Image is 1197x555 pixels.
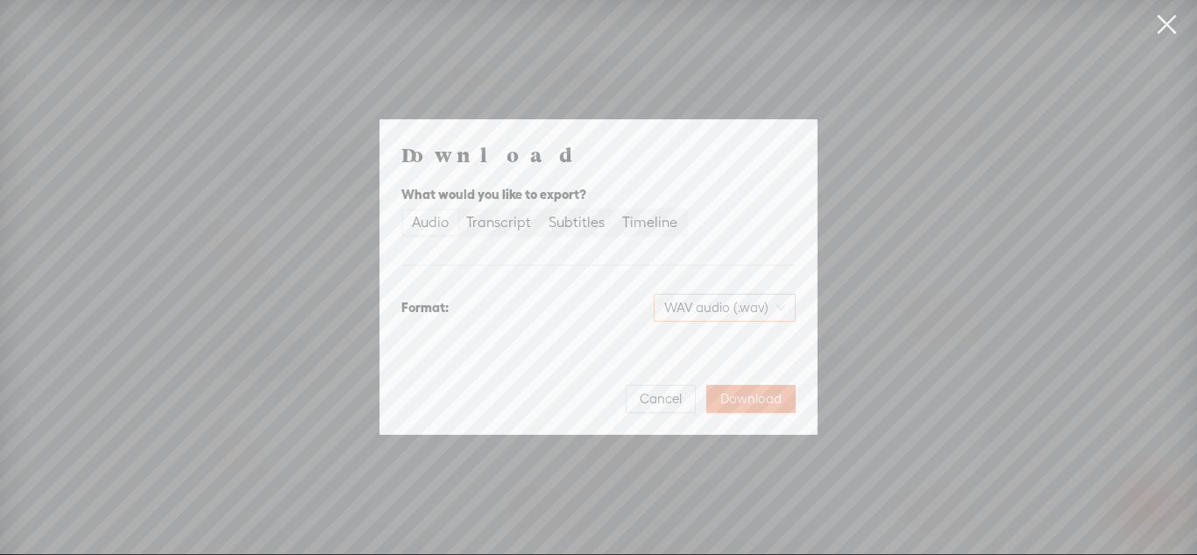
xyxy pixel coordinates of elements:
div: segmented control [401,209,688,237]
button: Cancel [626,385,696,413]
h4: Download [401,141,796,167]
div: Format: [401,297,449,318]
div: Subtitles [549,210,605,235]
span: Cancel [640,390,682,408]
div: Audio [412,210,449,235]
button: Download [706,385,796,413]
div: What would you like to export? [401,184,796,205]
span: Download [720,390,782,408]
div: Timeline [622,210,677,235]
div: Transcript [466,210,531,235]
span: WAV audio (.wav) [664,295,785,321]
